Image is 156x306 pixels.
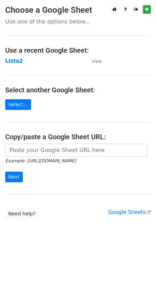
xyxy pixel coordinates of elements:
[5,18,151,25] p: Use one of the options below...
[5,46,151,54] h4: Use a recent Google Sheet:
[5,86,151,94] h4: Select another Google Sheet:
[121,273,156,306] iframe: Chat Widget
[5,144,147,157] input: Paste your Google Sheet URL here
[5,158,76,163] small: Example: [URL][DOMAIN_NAME]
[5,172,23,182] input: Next
[5,208,39,219] a: Need help?
[108,209,151,215] a: Google Sheets
[5,133,151,141] h4: Copy/paste a Google Sheet URL:
[5,99,31,110] a: Select...
[5,58,23,64] a: Lista2
[91,59,102,64] small: View
[5,5,151,15] h3: Choose a Google Sheet
[85,58,102,64] a: View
